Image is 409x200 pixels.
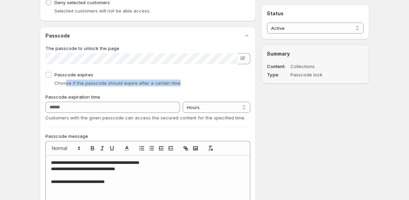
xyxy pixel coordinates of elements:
dd: Collections [290,63,344,70]
h2: Summary [267,50,364,57]
dd: Passcode lock [290,71,344,78]
h2: Passcode [45,32,70,39]
span: Choose if the passcode should expire after a certain time [54,80,181,86]
span: Selected customers will not be able access. [54,8,150,14]
span: Passcode expires [54,72,93,77]
span: The passcode to unlock the page [45,45,119,51]
dt: Content: [267,63,289,70]
h2: Status [267,10,364,17]
p: Passcode message [45,133,250,140]
p: Passcode expiration time [45,93,250,100]
p: Customers with the given passcode can access the secured content for the specified time. [45,114,250,121]
dt: Type: [267,71,289,78]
